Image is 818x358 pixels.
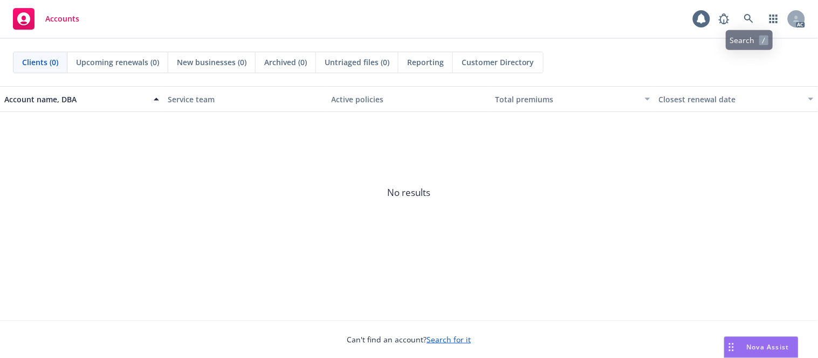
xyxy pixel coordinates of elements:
[495,94,638,105] div: Total premiums
[327,86,491,112] button: Active policies
[4,94,147,105] div: Account name, DBA
[747,342,789,352] span: Nova Assist
[22,57,58,68] span: Clients (0)
[724,336,799,358] button: Nova Assist
[332,94,486,105] div: Active policies
[264,57,307,68] span: Archived (0)
[347,334,471,345] span: Can't find an account?
[427,334,471,345] a: Search for it
[713,8,735,30] a: Report a Bug
[168,94,322,105] div: Service team
[659,94,802,105] div: Closest renewal date
[462,57,534,68] span: Customer Directory
[163,86,327,112] button: Service team
[325,57,389,68] span: Untriaged files (0)
[177,57,246,68] span: New businesses (0)
[725,337,738,357] div: Drag to move
[763,8,785,30] a: Switch app
[655,86,818,112] button: Closest renewal date
[45,15,79,23] span: Accounts
[407,57,444,68] span: Reporting
[491,86,654,112] button: Total premiums
[76,57,159,68] span: Upcoming renewals (0)
[9,4,84,34] a: Accounts
[738,8,760,30] a: Search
